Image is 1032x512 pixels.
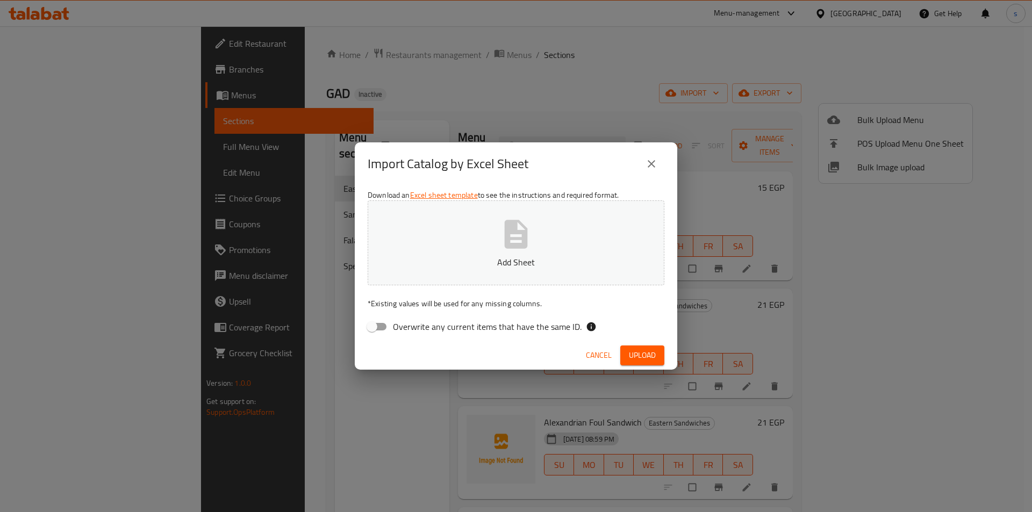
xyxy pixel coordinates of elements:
[586,349,612,362] span: Cancel
[368,155,528,172] h2: Import Catalog by Excel Sheet
[629,349,656,362] span: Upload
[639,151,664,177] button: close
[620,345,664,365] button: Upload
[393,320,582,333] span: Overwrite any current items that have the same ID.
[586,321,597,332] svg: If the overwrite option isn't selected, then the items that match an existing ID will be ignored ...
[355,185,677,341] div: Download an to see the instructions and required format.
[368,298,664,309] p: Existing values will be used for any missing columns.
[368,200,664,285] button: Add Sheet
[384,256,648,269] p: Add Sheet
[410,188,478,202] a: Excel sheet template
[582,345,616,365] button: Cancel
